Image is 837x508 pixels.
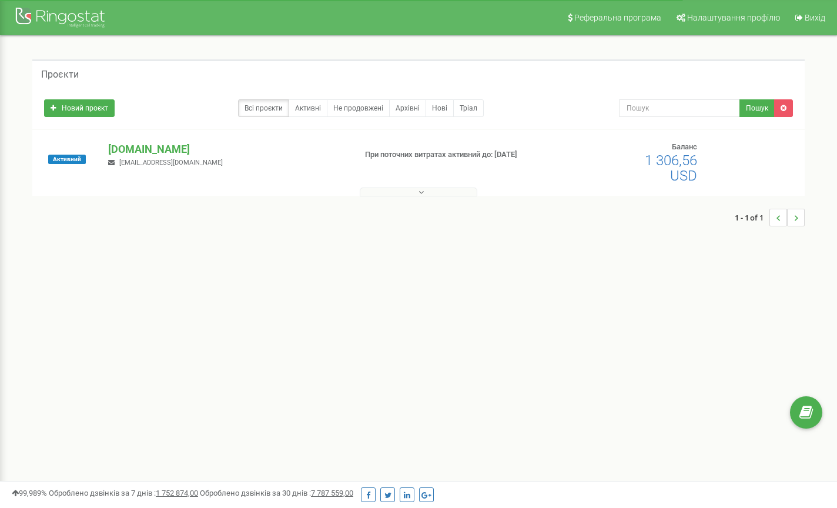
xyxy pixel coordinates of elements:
p: [DOMAIN_NAME] [108,142,346,157]
span: 1 - 1 of 1 [735,209,769,226]
u: 7 787 559,00 [311,489,353,497]
h5: Проєкти [41,69,79,80]
span: Баланс [672,142,697,151]
span: Оброблено дзвінків за 30 днів : [200,489,353,497]
button: Пошук [739,99,775,117]
span: 1 306,56 USD [645,152,697,184]
span: Реферальна програма [574,13,661,22]
span: 99,989% [12,489,47,497]
span: [EMAIL_ADDRESS][DOMAIN_NAME] [119,159,223,166]
span: Налаштування профілю [687,13,780,22]
a: Тріал [453,99,484,117]
span: Оброблено дзвінків за 7 днів : [49,489,198,497]
nav: ... [735,197,805,238]
span: Активний [48,155,86,164]
span: Вихід [805,13,825,22]
a: Нові [426,99,454,117]
input: Пошук [619,99,740,117]
a: Новий проєкт [44,99,115,117]
a: Архівні [389,99,426,117]
a: Активні [289,99,327,117]
a: Не продовжені [327,99,390,117]
u: 1 752 874,00 [156,489,198,497]
p: При поточних витратах активний до: [DATE] [365,149,539,161]
a: Всі проєкти [238,99,289,117]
